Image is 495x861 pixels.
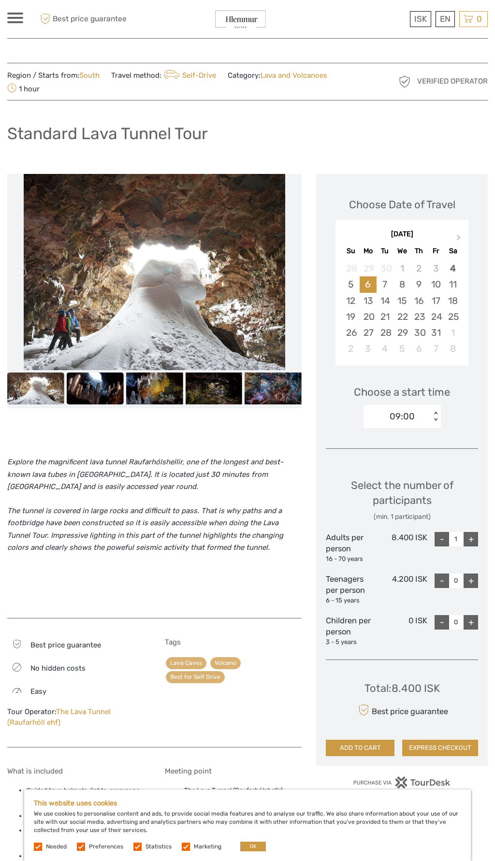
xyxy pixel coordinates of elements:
a: Self-Drive [161,71,216,80]
div: We use cookies to personalise content and ads, to provide social media features and to analyse ou... [24,789,471,861]
img: 95c9160025bd412fb09f1233b7e6b674_main_slider.jpg [24,174,286,370]
div: Choose Saturday, November 1st, 2025 [444,325,461,341]
div: 4.200 ISK [377,574,427,605]
img: General Info: [212,7,269,31]
div: Choose Monday, October 27th, 2025 [360,325,377,341]
img: verified_operator_grey_128.png [397,74,412,89]
div: 09:00 [390,410,415,423]
a: The Lava Tunnel (Raufarhóll ehf) [7,707,111,726]
div: < > [431,412,439,422]
h5: What is included [7,767,145,775]
span: Travel method: [111,68,216,82]
button: ADD TO CART [326,740,394,756]
button: Next Month [452,232,467,247]
span: Best price guarantee [38,11,128,27]
div: month 2025-10 [338,260,465,357]
div: Mo [360,244,377,258]
div: Choose Saturday, October 18th, 2025 [444,293,461,309]
div: Choose Wednesday, October 15th, 2025 [393,293,410,309]
div: Choose Wednesday, October 29th, 2025 [393,325,410,341]
label: Statistics [146,843,172,851]
div: Su [342,244,359,258]
div: Tu [377,244,393,258]
label: Needed [46,843,67,851]
span: Region / Starts from: [7,71,100,81]
div: Not available Friday, October 3rd, 2025 [427,260,444,276]
div: Not available Tuesday, September 30th, 2025 [377,260,393,276]
div: Choose Tuesday, November 4th, 2025 [377,341,393,357]
img: 15b89df7bff5482e86aa1210767bf1b1_slider_thumbnail.jpg [185,373,242,404]
span: Category: [228,71,327,81]
div: Total : 8.400 ISK [364,681,440,696]
div: Choose Friday, October 17th, 2025 [427,293,444,309]
span: ISK [414,14,427,24]
div: Choose Sunday, October 26th, 2025 [342,325,359,341]
div: - [435,532,449,546]
span: Choose a start time [354,385,450,400]
div: Choose Friday, October 10th, 2025 [427,276,444,292]
div: Choose Monday, October 6th, 2025 [360,276,377,292]
img: 3d744690bbb54fd6890da75d6cc1ecd2_slider_thumbnail.jpg [126,373,183,404]
div: 0 ISK [377,615,427,647]
span: No hidden costs [30,664,86,673]
span: 1 hour [7,82,40,95]
a: Lava Caves [166,657,206,669]
div: Not available Thursday, October 2nd, 2025 [410,260,427,276]
li: Guided tour, helmets, lights, crampons (if needed) [27,785,145,807]
button: Open LiveChat chat widget [111,15,123,27]
img: PurchaseViaTourDesk.png [353,776,451,789]
div: Children per person [326,615,377,647]
div: Choose Sunday, November 2nd, 2025 [342,341,359,357]
span: Verified Operator [417,76,488,86]
div: Choose Thursday, October 16th, 2025 [410,293,427,309]
a: Volcano [210,657,241,669]
div: (min. 1 participant) [326,512,478,522]
div: 8.400 ISK [377,532,427,564]
div: Choose Tuesday, October 7th, 2025 [377,276,393,292]
div: Choose Sunday, October 5th, 2025 [342,276,359,292]
h5: Tags [165,638,302,646]
div: Fr [427,244,444,258]
div: Choose Wednesday, November 5th, 2025 [393,341,410,357]
div: + [464,574,478,588]
div: Tour Operator: [7,707,145,728]
div: Sa [444,244,461,258]
div: Choose Thursday, October 9th, 2025 [410,276,427,292]
img: 3a4f43def25c4cc9b291d77a3c09a20a_slider_thumbnail.jpg [245,373,302,404]
div: Not available Wednesday, October 1st, 2025 [393,260,410,276]
div: Choose Date of Travel [349,197,455,212]
div: Select the number of participants [326,478,478,522]
a: Lava and Volcanoes [261,71,327,80]
div: Choose Saturday, November 8th, 2025 [444,341,461,357]
div: [DATE] [335,230,468,240]
div: - [435,574,449,588]
div: Not available Sunday, September 28th, 2025 [342,260,359,276]
div: Choose Saturday, October 4th, 2025 [444,260,461,276]
div: Choose Friday, October 24th, 2025 [427,309,444,325]
div: Choose Monday, October 13th, 2025 [360,293,377,309]
i: Explore the magnificent lava tunnel Raufarhólshellir, one of the longest and best-known lava tube... [7,458,283,491]
div: 3 - 5 years [326,638,377,647]
img: 137dde3f524c43d4b126e042d9251933_slider_thumbnail.jpg [67,373,124,404]
div: 6 - 15 years [326,596,377,605]
button: OK [240,842,266,851]
li: The Lava Tunnel (Raufarhólshellir), Þrengslavegur, Ölfus, 816 [184,785,302,807]
div: Best price guarantee [356,702,448,718]
h5: Meeting point [165,767,302,775]
div: + [464,532,478,546]
div: Choose Thursday, November 6th, 2025 [410,341,427,357]
h5: This website uses cookies [34,799,461,807]
i: The tunnel is covered in large rocks and difficult to pass. That is why paths and a footbridge ha... [7,506,283,552]
div: + [464,615,478,630]
div: Choose Tuesday, October 21st, 2025 [377,309,393,325]
span: 0 [475,14,483,24]
div: Choose Sunday, October 12th, 2025 [342,293,359,309]
div: Choose Monday, November 3rd, 2025 [360,341,377,357]
div: Choose Wednesday, October 22nd, 2025 [393,309,410,325]
div: Teenagers per person [326,574,377,605]
div: Choose Monday, October 20th, 2025 [360,309,377,325]
div: Choose Saturday, October 25th, 2025 [444,309,461,325]
div: - [435,615,449,630]
div: Choose Thursday, October 23rd, 2025 [410,309,427,325]
button: EXPRESS CHECKOUT [402,740,478,756]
